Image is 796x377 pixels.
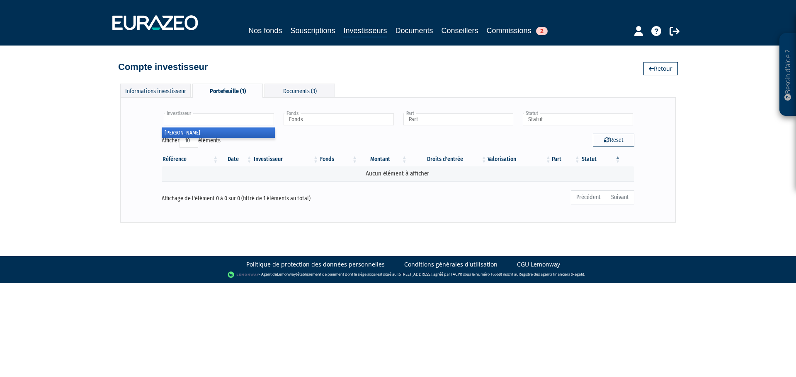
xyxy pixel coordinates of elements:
[253,152,319,166] th: Investisseur: activer pour trier la colonne par ordre croissant
[246,260,385,269] a: Politique de protection des données personnelles
[120,84,191,97] div: Informations investisseur
[290,25,335,36] a: Souscriptions
[358,152,408,166] th: Montant: activer pour trier la colonne par ordre croissant
[162,134,221,148] label: Afficher éléments
[319,152,358,166] th: Fonds: activer pour trier la colonne par ordre croissant
[343,25,387,38] a: Investisseurs
[162,127,275,138] li: [PERSON_NAME]
[488,152,552,166] th: Valorisation: activer pour trier la colonne par ordre croissant
[487,25,548,36] a: Commissions2
[192,84,263,98] div: Portefeuille (1)
[162,190,352,203] div: Affichage de l'élément 0 à 0 sur 0 (filtré de 1 éléments au total)
[112,15,198,30] img: 1732889491-logotype_eurazeo_blanc_rvb.png
[404,260,498,269] a: Conditions générales d'utilisation
[228,271,260,279] img: logo-lemonway.png
[219,152,252,166] th: Date: activer pour trier la colonne par ordre croissant
[643,62,678,75] a: Retour
[442,25,478,36] a: Conseillers
[118,62,208,72] h4: Compte investisseur
[8,271,788,279] div: - Agent de (établissement de paiement dont le siège social est situé au [STREET_ADDRESS], agréé p...
[162,152,219,166] th: Référence : activer pour trier la colonne par ordre croissant
[517,260,560,269] a: CGU Lemonway
[593,134,634,147] button: Reset
[536,27,548,35] span: 2
[180,134,198,148] select: Afficheréléments
[277,271,296,277] a: Lemonway
[581,152,621,166] th: Statut : activer pour trier la colonne par ordre d&eacute;croissant
[396,25,433,36] a: Documents
[248,25,282,36] a: Nos fonds
[265,84,335,97] div: Documents (3)
[552,152,581,166] th: Part: activer pour trier la colonne par ordre croissant
[783,38,793,112] p: Besoin d'aide ?
[162,166,634,181] td: Aucun élément à afficher
[408,152,488,166] th: Droits d'entrée: activer pour trier la colonne par ordre croissant
[519,271,584,277] a: Registre des agents financiers (Regafi)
